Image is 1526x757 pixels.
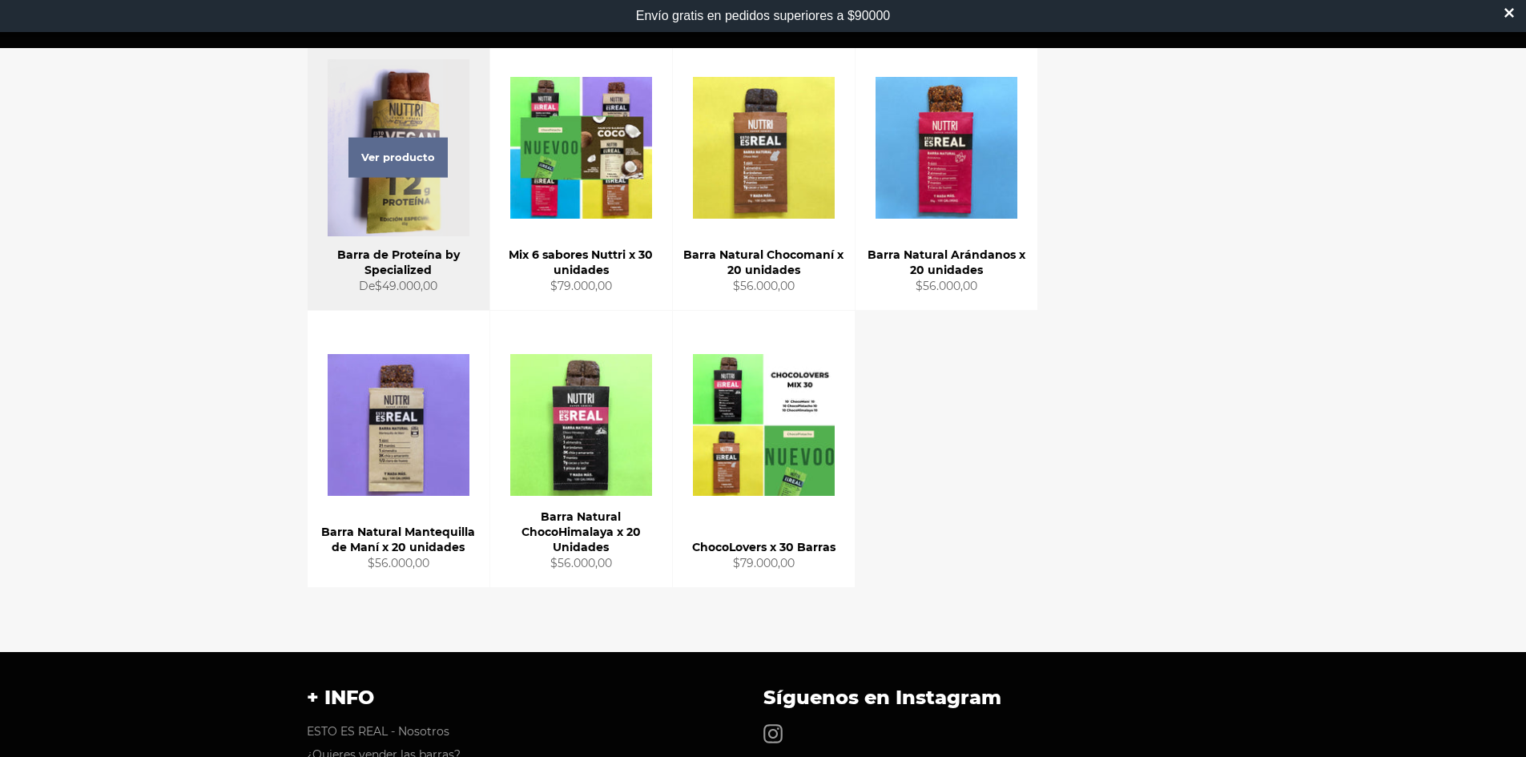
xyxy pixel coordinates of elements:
[682,248,844,279] div: Barra Natural Chocomaní x 20 unidades
[500,509,662,556] div: Barra Natural ChocoHimalaya x 20 Unidades
[693,77,835,219] img: Barra Natural Chocomaní x 20 unidades
[636,9,891,23] div: Envío gratis en pedidos superiores a $90000
[368,556,429,570] span: $56.000,00
[317,525,479,556] div: Barra Natural Mantequilla de Maní x 20 unidades
[348,138,448,178] span: Ver producto
[307,311,489,588] a: Barra Natural Mantequilla de Maní x 20 unidades Barra Natural Mantequilla de Maní x 20 unidades $...
[307,684,747,711] h4: + INFO
[550,556,612,570] span: $56.000,00
[763,684,1204,711] h4: Síguenos en Instagram
[865,248,1027,279] div: Barra Natural Arándanos x 20 unidades
[317,248,479,279] div: Barra de Proteína by Specialized
[307,724,449,739] a: ESTO ES REAL - Nosotros
[510,354,652,496] img: Barra Natural ChocoHimalaya x 20 Unidades
[693,354,835,496] img: ChocoLovers x 30 Barras
[550,279,612,293] span: $79.000,00
[855,34,1037,311] a: Barra Natural Arándanos x 20 unidades Barra Natural Arándanos x 20 unidades $56.000,00
[672,34,855,311] a: Barra Natural Chocomaní x 20 unidades Barra Natural Chocomaní x 20 unidades $56.000,00
[733,279,795,293] span: $56.000,00
[672,311,855,588] a: ChocoLovers x 30 Barras ChocoLovers x 30 Barras $79.000,00
[733,556,795,570] span: $79.000,00
[489,311,672,588] a: Barra Natural ChocoHimalaya x 20 Unidades Barra Natural ChocoHimalaya x 20 Unidades $56.000,00
[328,354,469,496] img: Barra Natural Mantequilla de Maní x 20 unidades
[682,540,844,555] div: ChocoLovers x 30 Barras
[510,77,652,219] img: Mix 6 sabores Nuttri x 30 unidades
[916,279,977,293] span: $56.000,00
[489,34,672,311] a: Mix 6 sabores Nuttri x 30 unidades Mix 6 sabores Nuttri x 30 unidades $79.000,00
[876,77,1017,219] img: Barra Natural Arándanos x 20 unidades
[307,34,489,311] a: Barra de Proteína by Specialized Barra de Proteína by Specialized De$49.000,00 Ver producto
[500,248,662,279] div: Mix 6 sabores Nuttri x 30 unidades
